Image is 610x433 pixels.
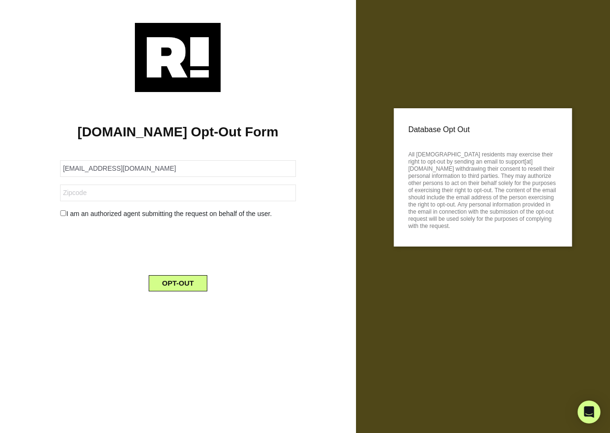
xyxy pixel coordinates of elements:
[53,209,303,219] div: I am an authorized agent submitting the request on behalf of the user.
[14,124,342,140] h1: [DOMAIN_NAME] Opt-Out Form
[105,227,250,264] iframe: reCAPTCHA
[135,23,221,92] img: Retention.com
[578,401,600,423] div: Open Intercom Messenger
[408,148,558,230] p: All [DEMOGRAPHIC_DATA] residents may exercise their right to opt-out by sending an email to suppo...
[149,275,207,291] button: OPT-OUT
[408,123,558,137] p: Database Opt Out
[60,160,295,177] input: Email Address
[60,185,295,201] input: Zipcode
